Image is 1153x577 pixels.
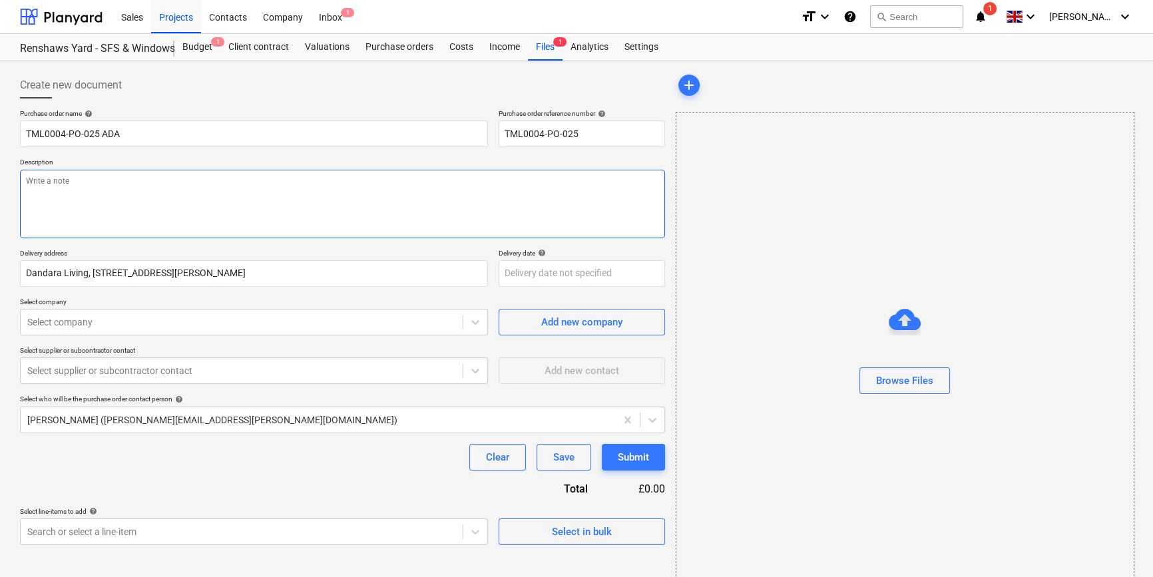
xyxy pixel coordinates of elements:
button: Add new company [499,309,665,335]
div: Delivery date [499,249,665,258]
a: Purchase orders [357,34,441,61]
div: Purchase order name [20,109,488,118]
div: Select who will be the purchase order contact person [20,395,665,403]
p: Select supplier or subcontractor contact [20,346,488,357]
div: Clear [486,449,509,466]
div: Browse Files [876,372,933,389]
span: help [82,110,93,118]
div: Save [553,449,575,466]
iframe: Chat Widget [1086,513,1153,577]
button: Save [537,444,591,471]
div: Add new company [541,313,622,331]
a: Files1 [528,34,563,61]
span: Create new document [20,77,122,93]
button: Select in bulk [499,518,665,545]
a: Costs [441,34,481,61]
div: Select in bulk [552,523,612,540]
div: Budget [174,34,220,61]
input: Delivery date not specified [499,260,665,287]
i: notifications [974,9,987,25]
i: format_size [801,9,817,25]
p: Delivery address [20,249,488,260]
div: Renshaws Yard - SFS & Windows [20,42,158,56]
span: help [535,249,546,257]
span: 1 [211,37,224,47]
div: Select line-items to add [20,507,488,516]
div: Files [528,34,563,61]
input: Document name [20,120,488,147]
input: Reference number [499,120,665,147]
i: keyboard_arrow_down [1023,9,1038,25]
a: Budget1 [174,34,220,61]
span: help [595,110,606,118]
span: add [681,77,697,93]
a: Valuations [297,34,357,61]
span: [PERSON_NAME] [1049,11,1116,22]
button: Browse Files [859,367,950,394]
a: Income [481,34,528,61]
i: keyboard_arrow_down [817,9,833,25]
div: £0.00 [609,481,665,496]
span: help [172,395,183,403]
i: Knowledge base [843,9,857,25]
input: Delivery address [20,260,488,287]
span: 1 [341,8,354,17]
span: 1 [983,2,997,15]
div: Submit [618,449,649,466]
p: Select company [20,297,488,309]
a: Settings [616,34,666,61]
div: Total [492,481,609,496]
button: Clear [469,444,526,471]
div: Purchase order reference number [499,109,665,118]
i: keyboard_arrow_down [1117,9,1133,25]
a: Client contract [220,34,297,61]
span: search [876,11,887,22]
button: Submit [602,444,665,471]
span: 1 [553,37,567,47]
span: help [87,507,97,515]
button: Search [870,5,963,28]
a: Analytics [563,34,616,61]
p: Description [20,158,665,169]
